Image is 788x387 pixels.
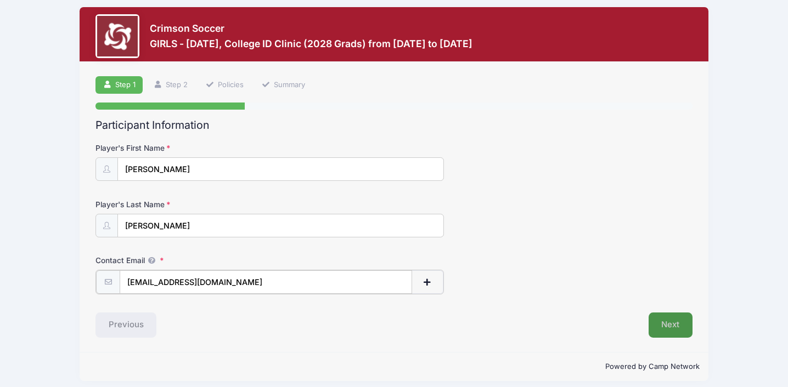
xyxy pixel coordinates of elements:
h2: Participant Information [95,119,693,132]
p: Powered by Camp Network [88,361,700,372]
label: Contact Email [95,255,295,266]
label: Player's Last Name [95,199,295,210]
h3: Crimson Soccer [150,22,472,34]
label: Player's First Name [95,143,295,153]
a: Step 1 [95,76,143,94]
a: Summary [255,76,313,94]
a: Policies [198,76,251,94]
button: Next [649,312,693,338]
a: Step 2 [146,76,195,94]
h3: GIRLS - [DATE], College ID Clinic (2028 Grads) from [DATE] to [DATE] [150,38,472,49]
input: Player's First Name [117,157,444,181]
input: Player's Last Name [117,214,444,237]
input: email@email.com [120,270,412,294]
